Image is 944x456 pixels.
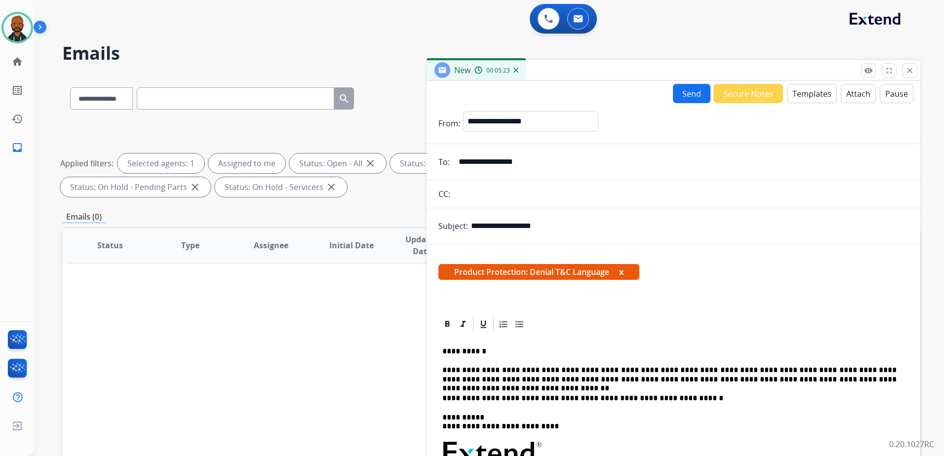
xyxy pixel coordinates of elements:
p: 0.20.1027RC [889,438,934,450]
p: Subject: [438,220,468,232]
div: Ordered List [496,317,511,332]
mat-icon: close [905,66,914,75]
span: Product Protection: Denial T&C Language [438,264,639,280]
button: Send [673,84,710,103]
h2: Emails [62,43,920,63]
button: Secure Notes [713,84,783,103]
span: Type [181,239,199,251]
button: Templates [787,84,837,103]
p: Applied filters: [60,157,114,169]
p: To: [438,156,450,168]
div: Status: On Hold - Servicers [215,177,347,197]
div: Selected agents: 1 [118,153,204,173]
p: CC: [438,188,450,200]
div: Status: Open - All [289,153,386,173]
span: Status [97,239,123,251]
div: Status: New - Initial [390,153,494,173]
span: 00:05:23 [486,67,510,75]
span: Initial Date [329,239,374,251]
div: Underline [476,317,491,332]
button: x [619,266,624,278]
mat-icon: close [325,181,337,193]
mat-icon: remove_red_eye [864,66,873,75]
span: Assignee [254,239,288,251]
p: From: [438,117,460,129]
div: Assigned to me [208,153,285,173]
mat-icon: list_alt [11,84,23,96]
span: Updated Date [400,233,444,257]
button: Pause [880,84,913,103]
span: New [454,65,471,76]
div: Bullet List [512,317,527,332]
p: Emails (0) [62,211,106,223]
mat-icon: search [338,93,350,105]
mat-icon: inbox [11,142,23,153]
div: Italic [456,317,471,332]
mat-icon: close [189,181,201,193]
mat-icon: home [11,56,23,68]
div: Bold [440,317,455,332]
div: Status: On Hold - Pending Parts [60,177,211,197]
mat-icon: fullscreen [885,66,894,75]
mat-icon: history [11,113,23,125]
button: Attach [841,84,876,103]
mat-icon: close [364,157,376,169]
img: avatar [3,14,31,41]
